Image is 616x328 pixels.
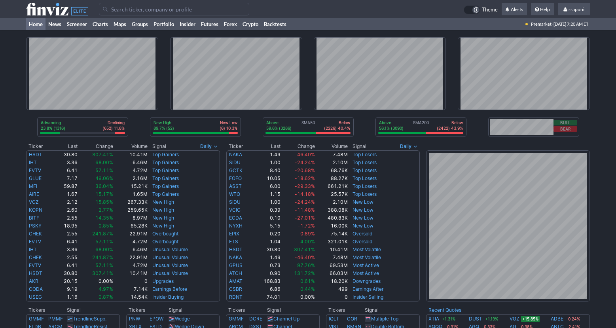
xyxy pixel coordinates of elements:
[253,222,281,230] td: 5.15
[315,174,348,182] td: 88.27K
[114,150,148,159] td: 10.41M
[253,198,281,206] td: 1.00
[29,294,42,300] a: USEG
[114,293,148,301] td: 14.54K
[261,18,289,30] a: Backtests
[26,142,54,150] th: Ticker
[229,294,243,300] a: RDNT
[229,207,241,213] a: VCIG
[29,262,41,268] a: EVTV
[54,142,78,150] th: Last
[553,18,588,30] span: [DATE] 7:20 AM ET
[379,125,404,131] p: 56.1% (3090)
[240,18,261,30] a: Crypto
[229,278,243,284] a: AMAT
[229,262,243,268] a: GPUS
[229,152,242,157] a: NAKA
[315,167,348,174] td: 68.76K
[273,316,299,322] a: Channel Up
[29,286,43,292] a: CODA
[114,214,148,222] td: 8.97M
[300,278,315,284] span: 0.61%
[428,315,439,323] a: XTIA
[114,238,148,246] td: 4.72M
[29,246,37,252] a: IHT
[229,223,243,229] a: NYXH
[266,120,292,125] p: Above
[29,199,39,205] a: VGZ
[437,125,463,131] p: (2422) 43.9%
[569,6,584,12] span: rraponi
[29,231,42,237] a: CHEK
[198,18,221,30] a: Futures
[45,18,64,30] a: News
[41,125,65,131] p: 23.8% (1316)
[353,199,373,205] a: New Low
[315,230,348,238] td: 75.14K
[114,222,148,230] td: 65.28K
[152,294,184,300] a: Insider Buying
[315,159,348,167] td: 2.10M
[253,182,281,190] td: 6.00
[114,198,148,206] td: 267.33K
[152,215,174,221] a: New High
[295,167,315,173] span: -20.68%
[154,125,174,131] p: 89.7% (52)
[400,142,411,150] span: Daily
[64,18,90,30] a: Screener
[482,6,498,14] span: Theme
[464,6,498,14] a: Theme
[54,230,78,238] td: 2.55
[154,120,174,125] p: New High
[229,215,242,221] a: ECDA
[95,159,113,165] span: 68.00%
[469,315,482,323] a: DUST
[114,254,148,262] td: 22.91M
[253,254,281,262] td: 1.49
[315,190,348,198] td: 25.57K
[99,286,113,292] span: 4.97%
[295,207,315,213] span: -11.48%
[324,120,350,125] p: Below
[73,316,106,322] a: TrendlineSupp.
[315,293,348,301] td: 0
[353,152,377,157] a: Top Losers
[315,206,348,214] td: 388.08K
[353,159,377,165] a: Top Losers
[353,231,372,237] a: Oversold
[152,175,179,181] a: Top Gainers
[297,262,315,268] span: 97.76%
[29,239,41,245] a: EVTV
[315,150,348,159] td: 7.48M
[152,223,174,229] a: New High
[253,159,281,167] td: 1.00
[95,191,113,197] span: 15.17%
[484,316,499,322] span: +1.19%
[78,142,114,150] th: Change
[102,125,125,131] p: (652) 11.8%
[295,152,315,157] span: -46.40%
[324,125,350,131] p: (2226) 40.4%
[253,269,281,277] td: 0.90
[437,120,463,125] p: Below
[229,286,242,292] a: CSBR
[220,125,237,131] p: (6) 10.3%
[229,175,242,181] a: FOFO
[229,167,243,173] a: GCTK
[129,18,151,30] a: Groups
[152,231,178,237] a: Overbought
[553,120,577,125] button: Bull
[152,246,188,252] a: Unusual Volume
[29,159,37,165] a: IHT
[353,215,373,221] a: New Low
[114,262,148,269] td: 4.72M
[253,174,281,182] td: 10.05
[226,306,267,314] th: Tickers
[54,285,78,293] td: 9.19
[295,159,315,165] span: -24.24%
[54,277,78,285] td: 20.15
[152,143,166,150] span: Signal
[229,270,242,276] a: ATCH
[152,152,179,157] a: Top Gainers
[151,18,177,30] a: Portfolio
